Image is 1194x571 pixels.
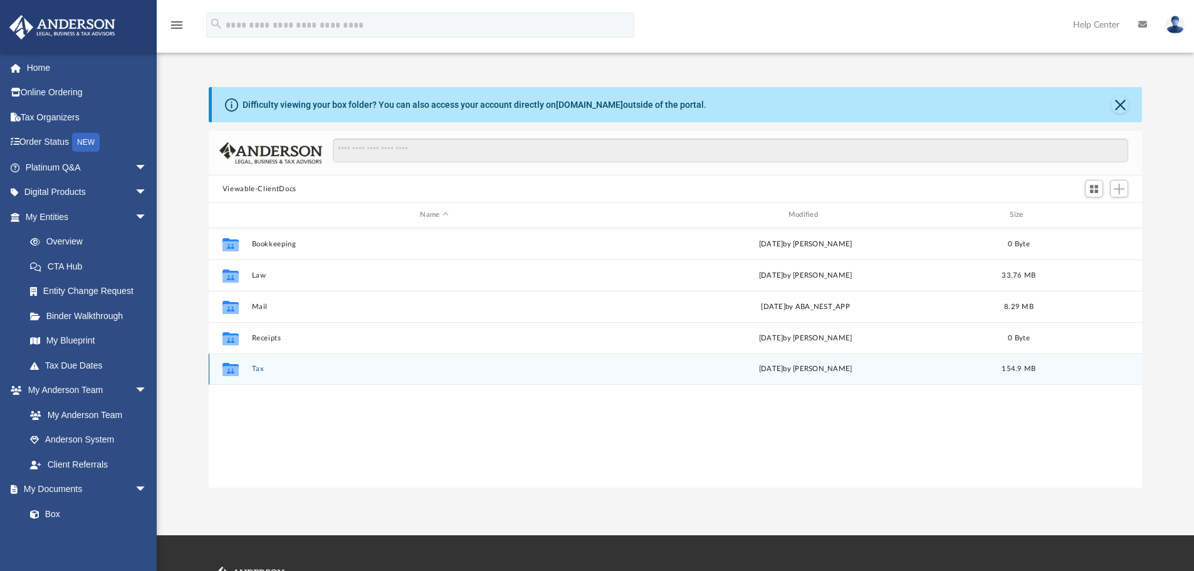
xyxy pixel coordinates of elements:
span: arrow_drop_down [135,155,160,181]
a: Entity Change Request [18,279,166,304]
div: [DATE] by [PERSON_NAME] [622,238,988,249]
span: 33.76 MB [1002,271,1035,278]
div: id [214,209,246,221]
a: Home [9,55,166,80]
button: Bookkeeping [251,240,617,248]
a: Platinum Q&Aarrow_drop_down [9,155,166,180]
input: Search files and folders [333,139,1128,162]
img: User Pic [1166,16,1185,34]
i: search [209,17,223,31]
div: [DATE] by ABA_NEST_APP [622,301,988,312]
a: Overview [18,229,166,254]
a: My Anderson Teamarrow_drop_down [9,378,160,403]
span: arrow_drop_down [135,378,160,404]
a: Online Ordering [9,80,166,105]
i: menu [169,18,184,33]
button: Add [1110,180,1129,197]
a: Box [18,501,154,526]
span: arrow_drop_down [135,204,160,230]
a: Meeting Minutes [18,526,160,552]
a: Order StatusNEW [9,130,166,155]
div: Modified [622,209,988,221]
span: 154.9 MB [1002,365,1035,372]
a: CTA Hub [18,254,166,279]
span: 0 Byte [1008,334,1030,341]
div: [DATE] by [PERSON_NAME] [622,270,988,281]
span: 0 Byte [1008,240,1030,247]
a: My Documentsarrow_drop_down [9,477,160,502]
button: Law [251,271,617,280]
button: Close [1111,96,1129,113]
img: Anderson Advisors Platinum Portal [6,15,119,39]
a: Digital Productsarrow_drop_down [9,180,166,205]
a: My Entitiesarrow_drop_down [9,204,166,229]
a: Client Referrals [18,452,160,477]
a: Tax Organizers [9,105,166,130]
a: My Blueprint [18,328,160,354]
div: grid [209,228,1143,488]
div: id [1049,209,1137,221]
a: Anderson System [18,427,160,453]
div: [DATE] by [PERSON_NAME] [622,332,988,343]
div: Difficulty viewing your box folder? You can also access your account directly on outside of the p... [243,98,706,112]
button: Tax [251,365,617,373]
span: arrow_drop_down [135,180,160,206]
button: Receipts [251,334,617,342]
span: 8.29 MB [1004,303,1034,310]
div: Name [251,209,617,221]
button: Mail [251,303,617,311]
div: Size [993,209,1044,221]
button: Switch to Grid View [1085,180,1104,197]
span: arrow_drop_down [135,477,160,503]
a: Tax Due Dates [18,353,166,378]
button: Viewable-ClientDocs [223,184,296,195]
div: [DATE] by [PERSON_NAME] [622,364,988,375]
div: NEW [72,133,100,152]
a: My Anderson Team [18,402,154,427]
a: [DOMAIN_NAME] [556,100,623,110]
a: Binder Walkthrough [18,303,166,328]
a: menu [169,24,184,33]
